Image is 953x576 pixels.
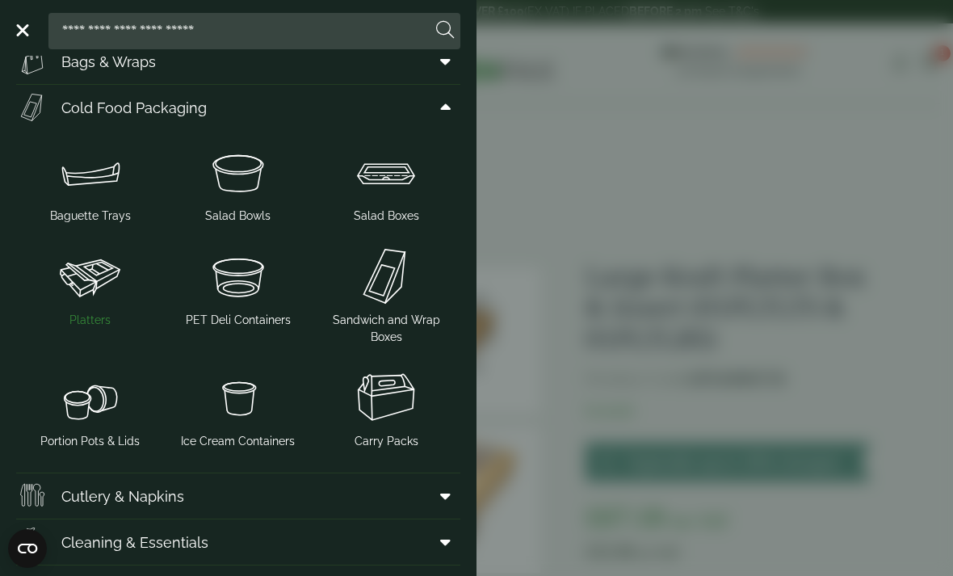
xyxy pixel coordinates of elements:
[354,208,419,225] span: Salad Boxes
[170,365,305,430] img: SoupNoodle_container.svg
[61,486,184,507] span: Cutlery & Napkins
[23,365,157,430] img: PortionPots.svg
[186,312,291,329] span: PET Deli Containers
[16,526,48,558] img: open-wipe.svg
[16,91,48,124] img: Sandwich_box.svg
[319,244,454,309] img: Sandwich_box.svg
[8,529,47,568] button: Open CMP widget
[50,208,131,225] span: Baguette Trays
[16,519,460,565] a: Cleaning & Essentials
[16,85,460,130] a: Cold Food Packaging
[319,362,454,453] a: Carry Packs
[319,312,454,346] span: Sandwich and Wrap Boxes
[355,433,418,450] span: Carry Packs
[23,241,157,332] a: Platters
[16,473,460,519] a: Cutlery & Napkins
[170,140,305,204] img: SoupNsalad_bowls.svg
[61,51,156,73] span: Bags & Wraps
[40,433,140,450] span: Portion Pots & Lids
[170,137,305,228] a: Salad Bowls
[23,137,157,228] a: Baguette Trays
[319,140,454,204] img: Salad_box.svg
[170,362,305,453] a: Ice Cream Containers
[69,312,111,329] span: Platters
[23,362,157,453] a: Portion Pots & Lids
[16,45,48,78] img: Paper_carriers.svg
[319,365,454,430] img: Picnic_box.svg
[170,241,305,332] a: PET Deli Containers
[181,433,295,450] span: Ice Cream Containers
[23,140,157,204] img: Baguette_tray.svg
[170,244,305,309] img: PetDeli_container.svg
[16,39,460,84] a: Bags & Wraps
[319,137,454,228] a: Salad Boxes
[319,241,454,349] a: Sandwich and Wrap Boxes
[61,532,208,553] span: Cleaning & Essentials
[23,244,157,309] img: Platter.svg
[61,97,207,119] span: Cold Food Packaging
[16,480,48,512] img: Cutlery.svg
[205,208,271,225] span: Salad Bowls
